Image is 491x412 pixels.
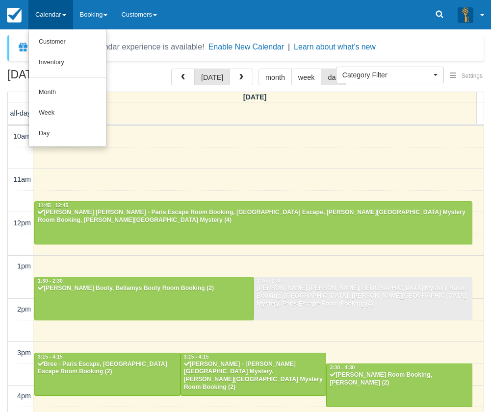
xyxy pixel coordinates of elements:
button: Category Filter [336,67,444,83]
a: 11:45 - 12:45[PERSON_NAME] [PERSON_NAME] - Paris Escape Room Booking, [GEOGRAPHIC_DATA] Escape, [... [34,201,472,244]
h2: [DATE] [7,69,131,87]
a: 1:30 - 2:30[PERSON_NAME] [PERSON_NAME][GEOGRAPHIC_DATA] Mystery Room Booking, [GEOGRAPHIC_DATA], ... [254,277,473,320]
span: Category Filter [342,70,431,80]
a: Month [29,82,106,103]
span: 1pm [17,262,31,270]
img: A3 [458,7,473,23]
span: 3pm [17,349,31,357]
button: Settings [444,69,489,83]
div: Bree - Paris Escape, [GEOGRAPHIC_DATA] Escape Room Booking (2) [37,361,178,376]
span: 3:15 - 4:15 [184,354,209,360]
span: 12pm [13,219,31,227]
div: [PERSON_NAME] Booty, Bellamys Booty Room Booking (2) [37,285,251,292]
span: 3:15 - 4:15 [38,354,63,360]
a: Inventory [29,52,106,73]
img: checkfront-main-nav-mini-logo.png [7,8,22,23]
div: [PERSON_NAME] [PERSON_NAME][GEOGRAPHIC_DATA] Mystery Room Booking, [GEOGRAPHIC_DATA], [PERSON_NAM... [257,285,470,308]
span: 1:30 - 2:30 [38,278,63,284]
span: all-day [10,109,31,117]
button: day [321,69,346,85]
div: [PERSON_NAME] Room Booking, [PERSON_NAME] (2) [329,371,469,387]
a: Day [29,123,106,144]
ul: Calendar [28,29,107,147]
div: [PERSON_NAME] [PERSON_NAME] - Paris Escape Room Booking, [GEOGRAPHIC_DATA] Escape, [PERSON_NAME][... [37,209,469,224]
button: month [258,69,292,85]
a: Learn about what's new [294,43,376,51]
button: Enable New Calendar [208,42,284,52]
a: Week [29,103,106,123]
button: week [291,69,322,85]
a: Customer [29,32,106,52]
a: 3:15 - 4:15Bree - Paris Escape, [GEOGRAPHIC_DATA] Escape Room Booking (2) [34,353,181,396]
span: | [288,43,290,51]
span: 3:30 - 4:30 [330,365,355,370]
a: 3:30 - 4:30[PERSON_NAME] Room Booking, [PERSON_NAME] (2) [326,364,472,407]
button: [DATE] [194,69,230,85]
span: 1:30 - 2:30 [257,278,282,284]
span: 11:45 - 12:45 [38,203,68,208]
div: [PERSON_NAME] - [PERSON_NAME][GEOGRAPHIC_DATA] Mystery, [PERSON_NAME][GEOGRAPHIC_DATA] Mystery Ro... [183,361,324,392]
span: [DATE] [243,93,267,101]
span: 11am [13,175,31,183]
span: 4pm [17,392,31,400]
span: Settings [462,73,483,79]
div: A new Booking Calendar experience is available! [33,41,205,53]
span: 10am [13,132,31,140]
a: 3:15 - 4:15[PERSON_NAME] - [PERSON_NAME][GEOGRAPHIC_DATA] Mystery, [PERSON_NAME][GEOGRAPHIC_DATA]... [181,353,327,396]
span: 2pm [17,305,31,313]
a: 1:30 - 2:30[PERSON_NAME] Booty, Bellamys Booty Room Booking (2) [34,277,254,320]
